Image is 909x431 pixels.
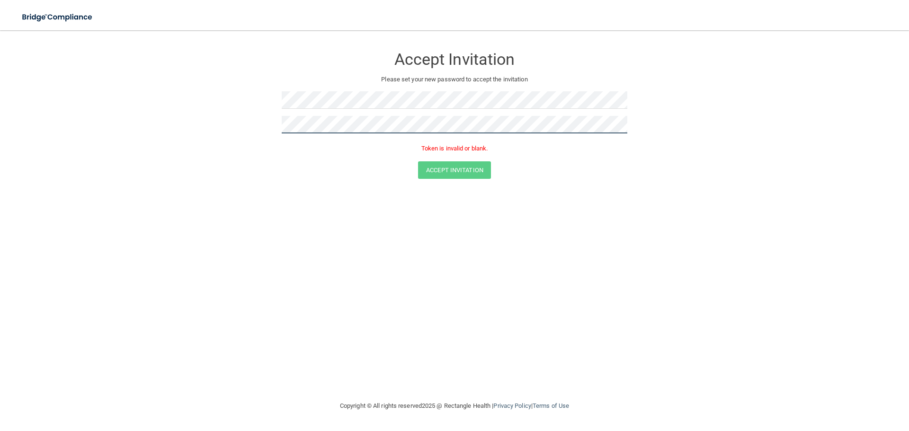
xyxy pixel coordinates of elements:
h3: Accept Invitation [282,51,627,68]
a: Privacy Policy [493,402,531,409]
div: Copyright © All rights reserved 2025 @ Rectangle Health | | [282,391,627,421]
p: Please set your new password to accept the invitation [289,74,620,85]
button: Accept Invitation [418,161,491,179]
p: Token is invalid or blank. [282,143,627,154]
a: Terms of Use [533,402,569,409]
img: bridge_compliance_login_screen.278c3ca4.svg [14,8,101,27]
